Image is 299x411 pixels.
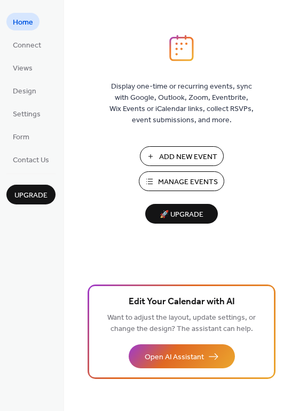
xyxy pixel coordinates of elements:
[159,152,217,163] span: Add New Event
[13,155,49,166] span: Contact Us
[6,13,40,30] a: Home
[6,151,56,168] a: Contact Us
[6,185,56,204] button: Upgrade
[13,63,33,74] span: Views
[140,146,224,166] button: Add New Event
[6,82,43,99] a: Design
[145,352,204,363] span: Open AI Assistant
[6,36,48,53] a: Connect
[129,295,235,310] span: Edit Your Calendar with AI
[14,190,48,201] span: Upgrade
[109,81,254,126] span: Display one-time or recurring events, sync with Google, Outlook, Zoom, Eventbrite, Wix Events or ...
[13,86,36,97] span: Design
[13,132,29,143] span: Form
[107,311,256,336] span: Want to adjust the layout, update settings, or change the design? The assistant can help.
[139,171,224,191] button: Manage Events
[13,109,41,120] span: Settings
[13,40,41,51] span: Connect
[13,17,33,28] span: Home
[6,105,47,122] a: Settings
[169,35,194,61] img: logo_icon.svg
[158,177,218,188] span: Manage Events
[152,208,211,222] span: 🚀 Upgrade
[6,59,39,76] a: Views
[145,204,218,224] button: 🚀 Upgrade
[129,344,235,368] button: Open AI Assistant
[6,128,36,145] a: Form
